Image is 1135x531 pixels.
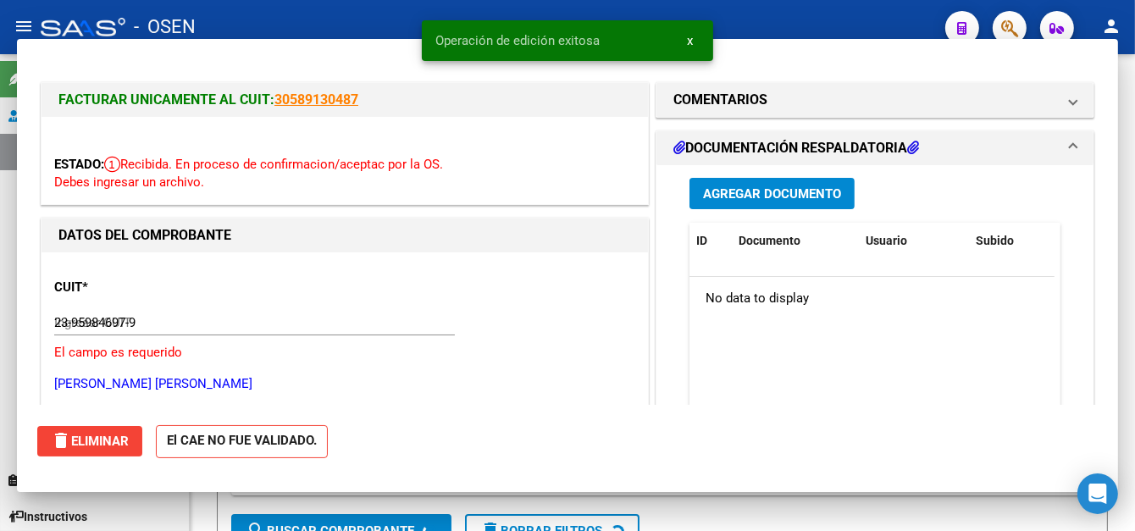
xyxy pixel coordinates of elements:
[8,70,97,89] span: Firma Express
[673,90,767,110] h1: COMENTARIOS
[58,91,274,108] span: FACTURAR UNICAMENTE AL CUIT:
[689,178,855,209] button: Agregar Documento
[739,234,800,247] span: Documento
[1077,473,1118,514] div: Open Intercom Messenger
[689,277,1055,319] div: No data to display
[54,343,635,362] p: El campo es requerido
[54,374,635,394] p: [PERSON_NAME] [PERSON_NAME]
[51,434,129,449] span: Eliminar
[156,425,328,458] strong: El CAE NO FUE VALIDADO.
[696,234,707,247] span: ID
[8,507,87,526] span: Instructivos
[673,25,706,56] button: x
[54,278,229,297] p: CUIT
[656,83,1093,117] mat-expansion-panel-header: COMENTARIOS
[1101,16,1121,36] mat-icon: person
[14,16,34,36] mat-icon: menu
[976,234,1014,247] span: Subido
[656,131,1093,165] mat-expansion-panel-header: DOCUMENTACIÓN RESPALDATORIA
[104,157,443,172] span: Recibida. En proceso de confirmacion/aceptac por la OS.
[732,223,859,259] datatable-header-cell: Documento
[703,186,841,202] span: Agregar Documento
[37,426,142,456] button: Eliminar
[435,32,600,49] span: Operación de edición exitosa
[859,223,969,259] datatable-header-cell: Usuario
[673,138,919,158] h1: DOCUMENTACIÓN RESPALDATORIA
[54,157,104,172] span: ESTADO:
[274,91,358,108] a: 30589130487
[656,165,1093,517] div: DOCUMENTACIÓN RESPALDATORIA
[58,227,231,243] strong: DATOS DEL COMPROBANTE
[54,173,635,192] p: Debes ingresar un archivo.
[8,471,100,490] span: Casos / Tickets
[969,223,1054,259] datatable-header-cell: Subido
[134,8,196,46] span: - OSEN
[866,234,907,247] span: Usuario
[51,430,71,451] mat-icon: delete
[8,107,163,125] span: Prestadores / Proveedores
[687,33,693,48] span: x
[689,223,732,259] datatable-header-cell: ID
